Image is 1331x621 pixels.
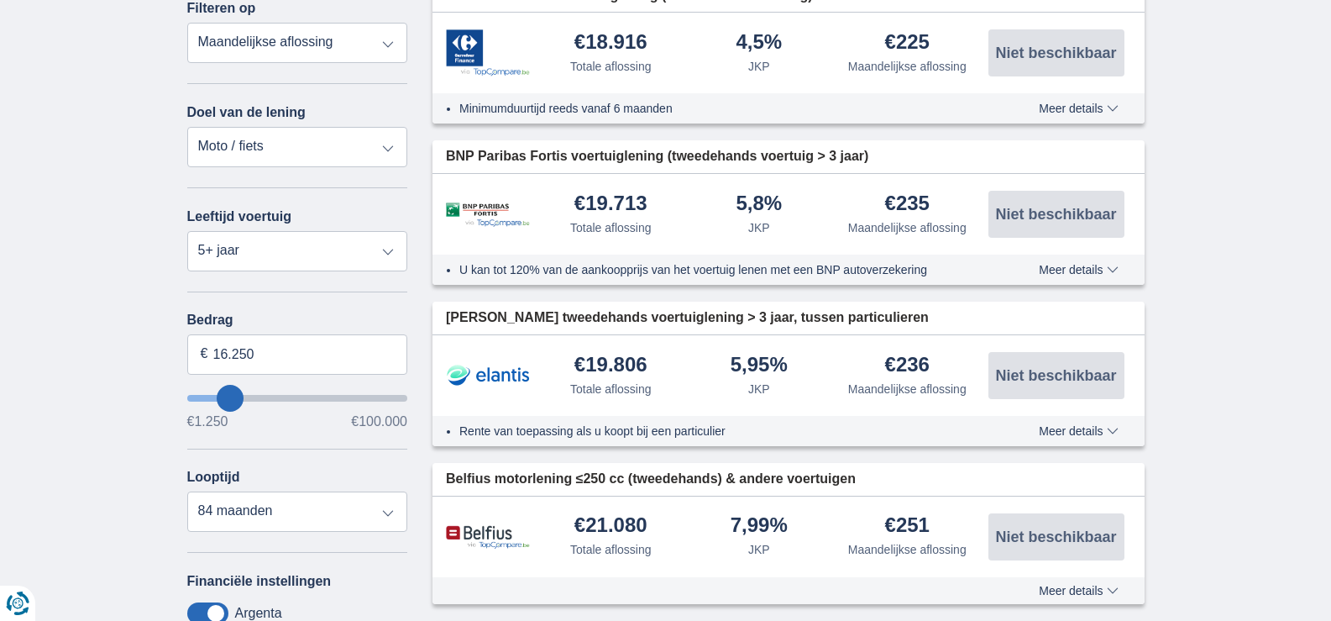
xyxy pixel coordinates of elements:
div: Totale aflossing [570,58,652,75]
label: Doel van de lening [187,105,306,120]
span: €1.250 [187,415,228,429]
div: JKP [748,381,770,397]
div: 5,95% [731,355,788,377]
label: Argenta [235,606,282,621]
img: product.pl.alt Belfius [446,525,530,550]
span: Niet beschikbaar [995,368,1116,383]
label: Looptijd [187,470,240,485]
label: Financiële instellingen [187,574,332,589]
div: Maandelijkse aflossing [848,381,967,397]
button: Niet beschikbaar [988,513,1124,560]
span: Meer details [1039,425,1118,437]
div: Maandelijkse aflossing [848,219,967,236]
span: BNP Paribas Fortis voertuiglening (tweedehands voertuig > 3 jaar) [446,147,868,166]
label: Filteren op [187,1,256,16]
div: €18.916 [574,32,647,55]
button: Niet beschikbaar [988,29,1124,76]
img: product.pl.alt Elantis [446,355,530,397]
img: product.pl.alt BNP Paribas Fortis [446,203,530,227]
div: €19.713 [574,193,647,216]
div: JKP [748,58,770,75]
span: Meer details [1039,103,1118,114]
input: wantToBorrow [187,395,408,402]
span: Niet beschikbaar [995,45,1116,61]
div: €19.806 [574,355,647,377]
img: product.pl.alt Carrefour Finance [446,29,530,76]
button: Meer details [1026,584,1130,597]
div: €235 [885,193,930,216]
span: Belfius motorlening ≤250 cc (tweedehands) & andere voertuigen [446,470,856,489]
div: 7,99% [731,515,788,538]
li: U kan tot 120% van de aankoopprijs van het voertuig lenen met een BNP autoverzekering [459,261,977,278]
div: €225 [885,32,930,55]
span: [PERSON_NAME] tweedehands voertuiglening > 3 jaar, tussen particulieren [446,308,929,328]
div: 4,5% [736,32,782,55]
div: Maandelijkse aflossing [848,58,967,75]
div: €21.080 [574,515,647,538]
span: €100.000 [351,415,407,429]
button: Niet beschikbaar [988,191,1124,238]
button: Niet beschikbaar [988,352,1124,399]
div: JKP [748,541,770,558]
div: 5,8% [736,193,782,216]
div: Totale aflossing [570,219,652,236]
button: Meer details [1026,263,1130,276]
span: Meer details [1039,264,1118,276]
span: Meer details [1039,585,1118,597]
div: €251 [885,515,930,538]
span: Niet beschikbaar [995,207,1116,222]
button: Meer details [1026,424,1130,438]
li: Rente van toepassing als u koopt bij een particulier [459,423,977,439]
div: Totale aflossing [570,381,652,397]
span: € [201,345,208,364]
div: €236 [885,355,930,377]
div: JKP [748,219,770,236]
span: Niet beschikbaar [995,529,1116,545]
button: Meer details [1026,102,1130,115]
div: Maandelijkse aflossing [848,541,967,558]
li: Minimumduurtijd reeds vanaf 6 maanden [459,100,977,117]
label: Leeftijd voertuig [187,209,291,224]
label: Bedrag [187,313,408,328]
div: Totale aflossing [570,541,652,558]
